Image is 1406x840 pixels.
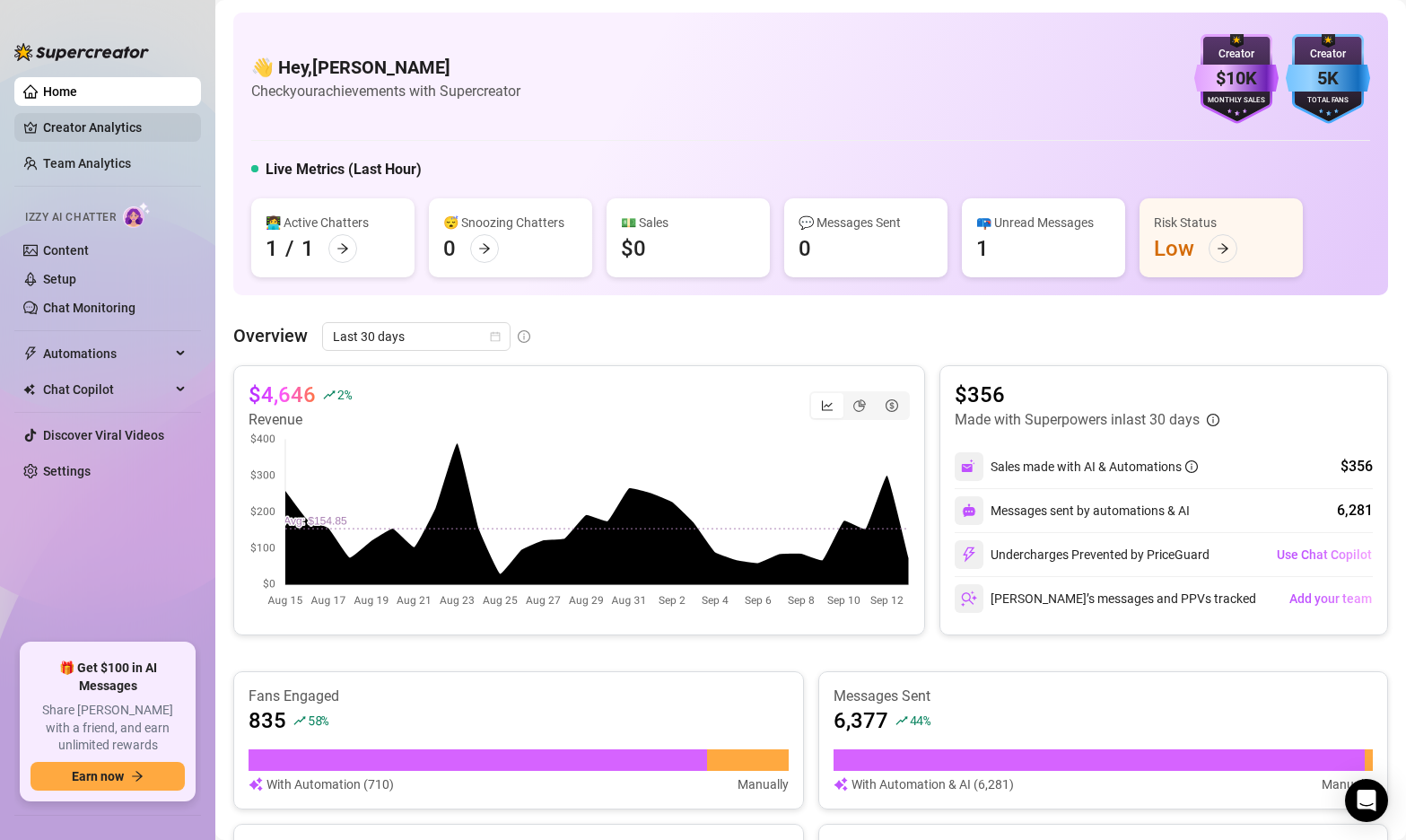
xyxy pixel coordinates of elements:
div: Undercharges Prevented by PriceGuard [955,540,1210,569]
div: Sales made with AI & Automations [991,457,1198,477]
div: [PERSON_NAME]’s messages and PPVs tracked [955,584,1256,613]
div: Open Intercom Messenger [1345,779,1388,822]
article: $4,646 [249,381,316,409]
div: 5K [1286,65,1370,92]
span: Izzy AI Chatter [25,209,116,226]
div: Creator [1194,46,1279,63]
span: Earn now [72,769,124,783]
article: Fans Engaged [249,687,789,706]
article: Overview [233,322,308,349]
span: 🎁 Get $100 in AI Messages [31,660,185,695]
article: 835 [249,706,286,735]
a: Content [43,243,89,258]
div: $0 [621,234,646,263]
div: 0 [799,234,811,263]
div: Monthly Sales [1194,95,1279,107]
a: Settings [43,464,91,478]
div: Risk Status [1154,213,1288,232]
span: Share [PERSON_NAME] with a friend, and earn unlimited rewards [31,702,185,755]
article: 6,377 [834,706,888,735]
article: Made with Superpowers in last 30 days [955,409,1200,431]
article: With Automation (710) [266,774,394,794]
span: Chat Copilot [43,375,170,404]
div: 💬 Messages Sent [799,213,933,232]
span: info-circle [1185,460,1198,473]
h5: Live Metrics (Last Hour) [266,159,422,180]
img: svg%3e [961,547,977,563]
img: blue-badge-DgoSNQY1.svg [1286,34,1370,124]
span: 58 % [308,712,328,729]
span: arrow-right [478,242,491,255]
span: info-circle [518,330,530,343]
div: 1 [301,234,314,263]
img: svg%3e [834,774,848,794]
span: info-circle [1207,414,1219,426]
span: 2 % [337,386,351,403]
span: Use Chat Copilot [1277,547,1372,562]
article: Revenue [249,409,351,431]
div: 6,281 [1337,500,1373,521]
span: arrow-right [336,242,349,255]
span: Add your team [1289,591,1372,606]
a: Discover Viral Videos [43,428,164,442]
article: Check your achievements with Supercreator [251,80,520,102]
img: Chat Copilot [23,383,35,396]
span: arrow-right [131,770,144,783]
div: segmented control [809,391,910,420]
span: rise [293,714,306,727]
a: Team Analytics [43,156,131,171]
img: purple-badge-B9DA21FR.svg [1194,34,1279,124]
div: Creator [1286,46,1370,63]
div: 1 [266,234,278,263]
span: 44 % [910,712,930,729]
div: $10K [1194,65,1279,92]
a: Home [43,84,77,99]
div: 👩‍💻 Active Chatters [266,213,400,232]
div: 📪 Unread Messages [976,213,1111,232]
button: Use Chat Copilot [1276,540,1373,569]
div: 😴 Snoozing Chatters [443,213,578,232]
img: logo-BBDzfeDw.svg [14,43,149,61]
a: Chat Monitoring [43,301,135,315]
h4: 👋 Hey, [PERSON_NAME] [251,55,520,80]
img: svg%3e [249,774,263,794]
article: Manually [1322,774,1373,794]
button: Earn nowarrow-right [31,762,185,791]
span: rise [323,389,336,401]
article: $356 [955,381,1219,409]
div: 0 [443,234,456,263]
img: AI Chatter [123,202,151,228]
span: dollar-circle [886,399,898,412]
span: Last 30 days [333,323,500,350]
img: svg%3e [961,591,977,607]
span: calendar [490,331,501,342]
div: $356 [1341,456,1373,477]
img: svg%3e [961,459,977,475]
article: Manually [738,774,789,794]
span: arrow-right [1217,242,1229,255]
a: Creator Analytics [43,113,187,142]
span: thunderbolt [23,346,38,361]
span: rise [895,714,908,727]
a: Setup [43,272,76,286]
article: Messages Sent [834,687,1374,706]
div: 💵 Sales [621,213,755,232]
div: 1 [976,234,989,263]
article: With Automation & AI (6,281) [851,774,1014,794]
div: Total Fans [1286,95,1370,107]
button: Add your team [1288,584,1373,613]
div: Messages sent by automations & AI [955,496,1190,525]
span: pie-chart [853,399,866,412]
span: line-chart [821,399,834,412]
img: svg%3e [962,503,976,518]
span: Automations [43,339,170,368]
